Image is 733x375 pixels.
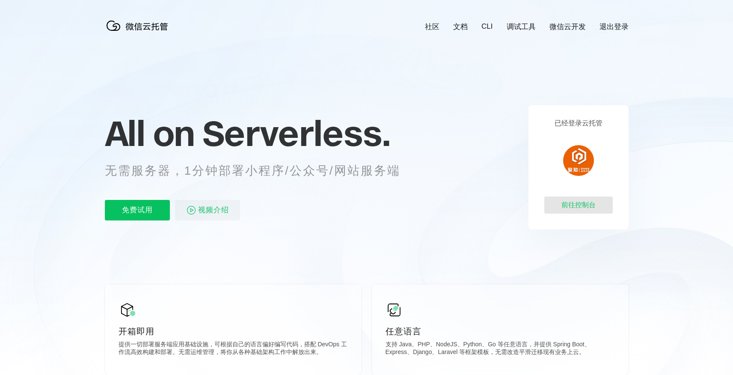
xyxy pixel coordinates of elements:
p: 无需服务器，1分钟部署小程序/公众号/网站服务端 [105,162,416,179]
a: 社区 [425,22,439,32]
span: All on [105,112,194,155]
a: 文档 [453,22,468,32]
div: 前往控制台 [544,196,613,214]
span: 视频介绍 [198,200,229,220]
img: 微信云托管 [105,17,173,34]
img: video_play.svg [186,205,196,215]
a: 微信云开发 [549,22,586,32]
a: 调试工具 [507,22,536,32]
a: CLI [481,22,493,31]
p: 已经登录云托管 [555,119,602,128]
p: 免费试用 [105,200,170,220]
p: 支持 Java、PHP、NodeJS、Python、Go 等任意语言，并提供 Spring Boot、Express、Django、Laravel 等框架模板，无需改造平滑迁移现有业务上云。 [386,341,615,358]
a: 微信云托管 [105,28,173,36]
span: Serverless. [202,112,390,155]
p: 提供一切部署服务端应用基础设施，可根据自己的语言偏好编写代码，搭配 DevOps 工作流高效构建和部署。无需运维管理，将你从各种基础架构工作中解放出来。 [119,341,348,358]
p: 任意语言 [386,325,615,337]
p: 开箱即用 [119,325,348,337]
a: 退出登录 [599,22,629,32]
